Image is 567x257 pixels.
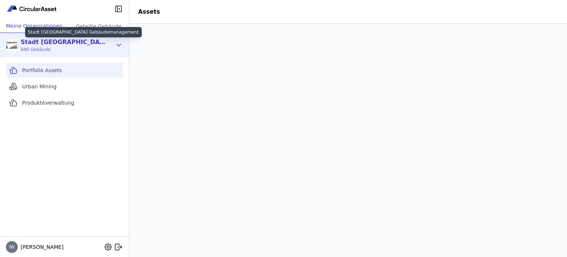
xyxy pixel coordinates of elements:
[18,243,63,251] span: [PERSON_NAME]
[21,38,106,47] div: Stadt [GEOGRAPHIC_DATA] Gebäudemanagement
[9,245,14,249] span: IW
[22,67,62,74] span: Portfolio Assets
[6,4,58,13] img: Concular
[129,7,169,16] div: Assets
[22,83,56,90] span: Urban Mining
[21,47,106,53] span: 690 Gebäude
[68,19,129,33] div: Geteilte Gebäude
[6,39,18,51] img: Stadt Aachen Gebäudemanagement
[22,99,74,106] span: Produkteverwaltung
[129,24,567,257] iframe: retool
